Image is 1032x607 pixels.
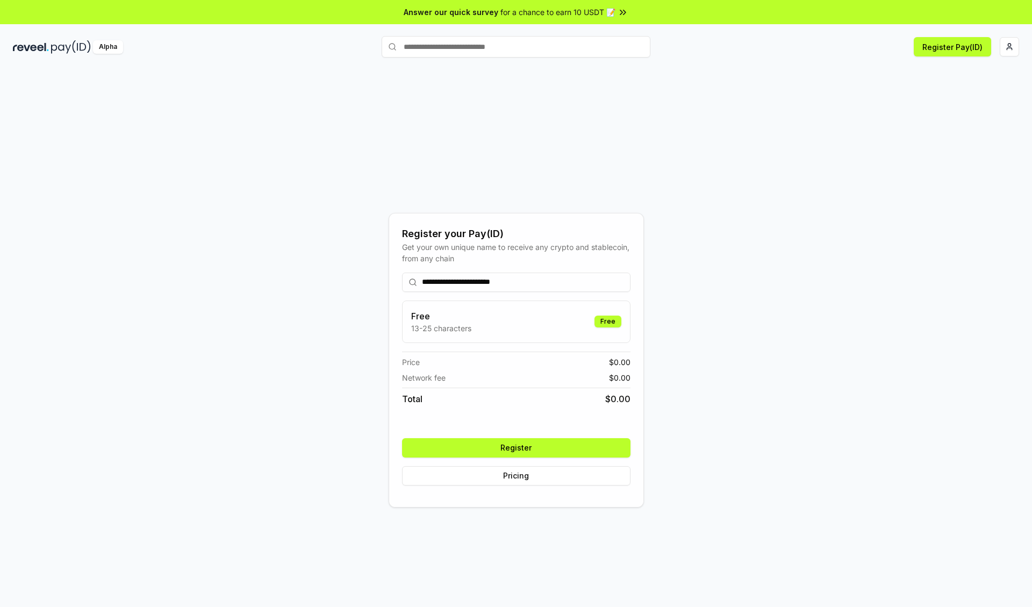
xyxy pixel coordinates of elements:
[402,356,420,368] span: Price
[411,323,471,334] p: 13-25 characters
[402,392,422,405] span: Total
[13,40,49,54] img: reveel_dark
[609,356,630,368] span: $ 0.00
[402,438,630,458] button: Register
[402,241,630,264] div: Get your own unique name to receive any crypto and stablecoin, from any chain
[402,372,446,383] span: Network fee
[402,226,630,241] div: Register your Pay(ID)
[93,40,123,54] div: Alpha
[411,310,471,323] h3: Free
[402,466,630,485] button: Pricing
[404,6,498,18] span: Answer our quick survey
[594,316,621,327] div: Free
[605,392,630,405] span: $ 0.00
[609,372,630,383] span: $ 0.00
[500,6,615,18] span: for a chance to earn 10 USDT 📝
[51,40,91,54] img: pay_id
[914,37,991,56] button: Register Pay(ID)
